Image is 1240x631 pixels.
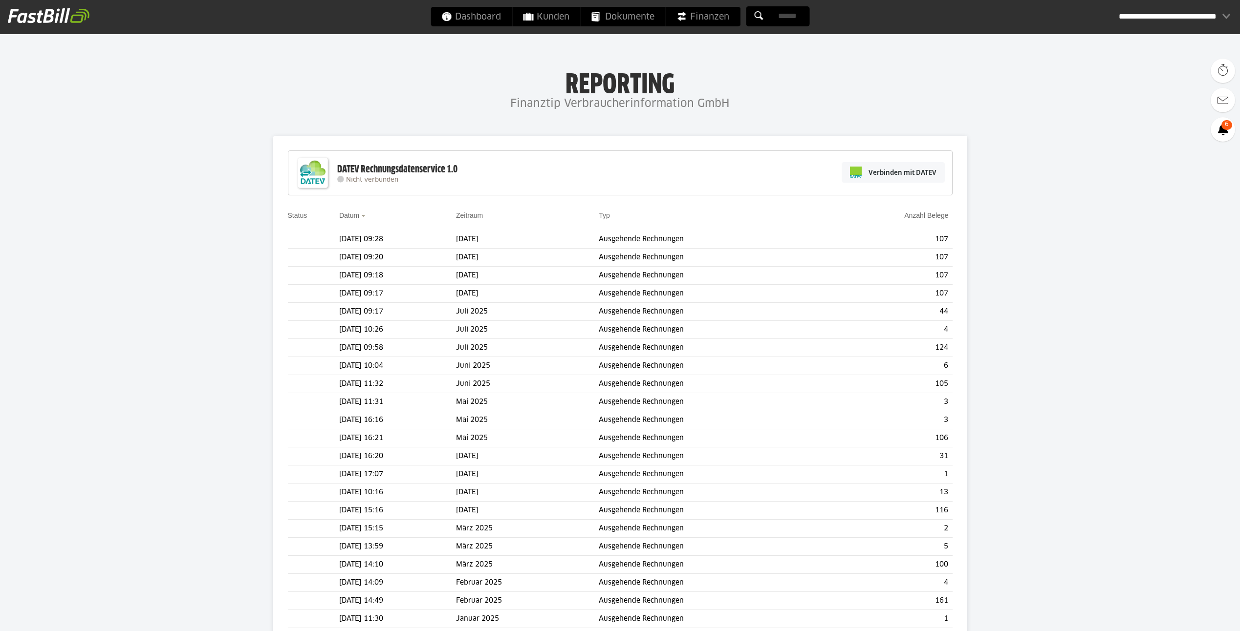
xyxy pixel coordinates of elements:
td: 124 [825,339,952,357]
td: 1 [825,465,952,484]
td: 31 [825,447,952,465]
a: Dokumente [581,7,665,26]
td: 100 [825,556,952,574]
td: 3 [825,393,952,411]
a: Anzahl Belege [904,211,948,219]
td: 106 [825,429,952,447]
td: Januar 2025 [456,610,599,628]
td: [DATE] 17:07 [339,465,456,484]
td: [DATE] 09:17 [339,303,456,321]
td: [DATE] [456,285,599,303]
td: 4 [825,321,952,339]
span: Dokumente [591,7,654,26]
td: Juni 2025 [456,357,599,375]
td: Ausgehende Rechnungen [599,520,825,538]
td: [DATE] 10:04 [339,357,456,375]
td: Mai 2025 [456,429,599,447]
td: Mai 2025 [456,393,599,411]
td: 105 [825,375,952,393]
a: Dashboard [431,7,512,26]
td: [DATE] 11:31 [339,393,456,411]
td: [DATE] 16:16 [339,411,456,429]
td: [DATE] 09:28 [339,231,456,249]
td: [DATE] [456,465,599,484]
td: Ausgehende Rechnungen [599,249,825,267]
td: Februar 2025 [456,574,599,592]
span: 6 [1221,120,1232,130]
iframe: Öffnet ein Widget, in dem Sie weitere Informationen finden [1165,602,1230,626]
td: [DATE] 10:26 [339,321,456,339]
td: [DATE] [456,484,599,502]
td: [DATE] 16:21 [339,429,456,447]
td: Ausgehende Rechnungen [599,357,825,375]
td: [DATE] 09:18 [339,267,456,285]
td: [DATE] 09:20 [339,249,456,267]
td: 44 [825,303,952,321]
td: März 2025 [456,556,599,574]
td: Ausgehende Rechnungen [599,484,825,502]
td: Ausgehende Rechnungen [599,231,825,249]
td: [DATE] [456,231,599,249]
td: [DATE] [456,502,599,520]
td: Ausgehende Rechnungen [599,592,825,610]
td: Ausgehende Rechnungen [599,429,825,447]
span: Dashboard [441,7,501,26]
td: 1 [825,610,952,628]
td: Ausgehende Rechnungen [599,339,825,357]
td: Ausgehende Rechnungen [599,267,825,285]
td: [DATE] 14:10 [339,556,456,574]
td: [DATE] 11:30 [339,610,456,628]
td: Ausgehende Rechnungen [599,447,825,465]
td: 6 [825,357,952,375]
a: Typ [599,211,610,219]
span: Nicht verbunden [346,177,398,183]
a: Zeitraum [456,211,483,219]
td: 4 [825,574,952,592]
h1: Reporting [98,69,1142,94]
td: 107 [825,231,952,249]
a: 6 [1211,117,1235,142]
td: März 2025 [456,538,599,556]
td: [DATE] 14:49 [339,592,456,610]
span: Verbinden mit DATEV [869,168,936,177]
td: 107 [825,285,952,303]
img: DATEV-Datenservice Logo [293,153,332,192]
div: DATEV Rechnungsdatenservice 1.0 [337,163,457,176]
td: [DATE] 09:58 [339,339,456,357]
td: [DATE] 15:15 [339,520,456,538]
a: Status [288,211,307,219]
td: [DATE] 13:59 [339,538,456,556]
td: [DATE] 09:17 [339,285,456,303]
td: [DATE] 10:16 [339,484,456,502]
td: 3 [825,411,952,429]
td: [DATE] 11:32 [339,375,456,393]
a: Datum [339,211,359,219]
td: [DATE] 15:16 [339,502,456,520]
td: Ausgehende Rechnungen [599,303,825,321]
td: Juni 2025 [456,375,599,393]
a: Verbinden mit DATEV [842,162,945,183]
td: Mai 2025 [456,411,599,429]
td: [DATE] [456,249,599,267]
a: Kunden [512,7,580,26]
td: Ausgehende Rechnungen [599,321,825,339]
td: Juli 2025 [456,339,599,357]
td: Ausgehende Rechnungen [599,610,825,628]
td: [DATE] [456,447,599,465]
td: Ausgehende Rechnungen [599,574,825,592]
td: Ausgehende Rechnungen [599,393,825,411]
td: Ausgehende Rechnungen [599,411,825,429]
td: [DATE] [456,267,599,285]
img: sort_desc.gif [361,215,368,217]
td: Ausgehende Rechnungen [599,502,825,520]
td: 107 [825,249,952,267]
td: [DATE] 14:09 [339,574,456,592]
img: pi-datev-logo-farbig-24.svg [850,167,862,178]
span: Finanzen [676,7,729,26]
td: März 2025 [456,520,599,538]
td: 161 [825,592,952,610]
td: Juli 2025 [456,321,599,339]
td: Ausgehende Rechnungen [599,465,825,484]
td: 5 [825,538,952,556]
span: Kunden [523,7,569,26]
